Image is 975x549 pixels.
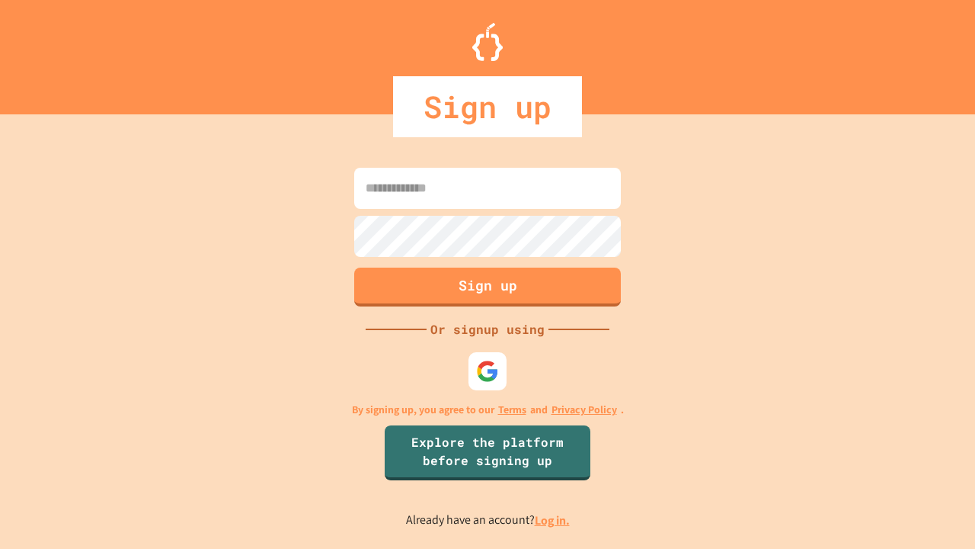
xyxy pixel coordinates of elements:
[427,320,548,339] div: Or signup using
[849,422,960,486] iframe: chat widget
[911,488,960,534] iframe: chat widget
[498,402,526,418] a: Terms
[551,402,617,418] a: Privacy Policy
[352,402,624,418] p: By signing up, you agree to our and .
[406,511,570,530] p: Already have an account?
[476,360,499,383] img: google-icon.svg
[535,512,570,528] a: Log in.
[472,23,503,61] img: Logo.svg
[393,76,582,137] div: Sign up
[385,425,590,480] a: Explore the platform before signing up
[354,268,621,307] button: Sign up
